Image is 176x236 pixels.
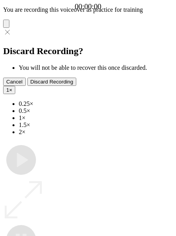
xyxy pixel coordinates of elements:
p: You are recording this voiceover as practice for training [3,6,173,13]
a: 00:00:00 [75,2,101,11]
button: 1× [3,86,15,94]
button: Discard Recording [27,78,77,86]
li: 0.5× [19,107,173,114]
li: 0.25× [19,100,173,107]
h2: Discard Recording? [3,46,173,56]
li: 2× [19,129,173,136]
li: 1.5× [19,122,173,129]
button: Cancel [3,78,26,86]
li: You will not be able to recover this once discarded. [19,64,173,71]
span: 1 [6,87,9,93]
li: 1× [19,114,173,122]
